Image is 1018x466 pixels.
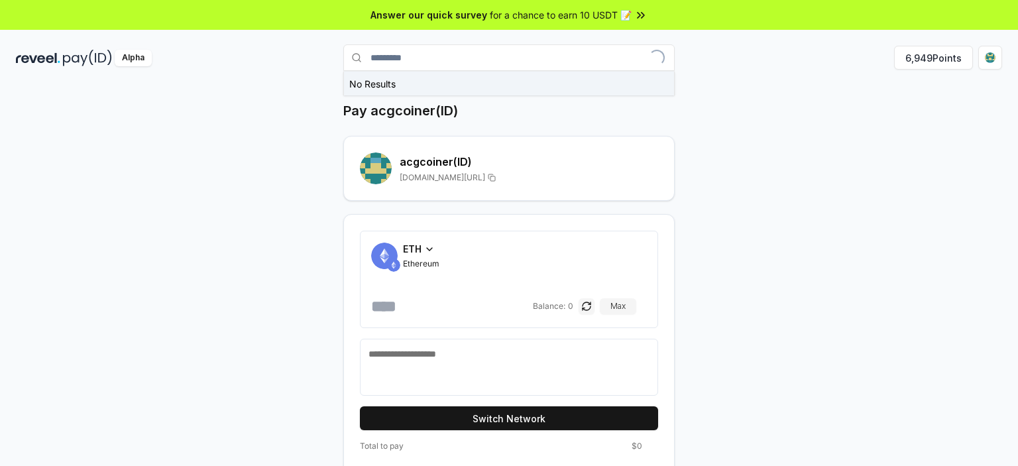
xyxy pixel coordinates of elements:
span: [DOMAIN_NAME][URL] [400,172,485,183]
div: No Results [349,77,396,91]
span: 0 [568,301,573,312]
h2: acgcoiner (ID) [400,154,658,170]
button: 6,949Points [894,46,973,70]
span: $0 [632,441,642,451]
span: Ethereum [403,259,439,269]
div: Alpha [115,50,152,66]
span: ETH [403,242,422,256]
span: Balance: [533,301,565,312]
img: reveel_dark [16,50,60,66]
button: No Results [343,72,675,95]
button: Max [600,298,636,314]
img: pay_id [63,50,112,66]
span: for a chance to earn 10 USDT 📝 [490,8,632,22]
span: Answer our quick survey [370,8,487,22]
button: Switch Network [360,406,658,430]
img: ETH.svg [387,259,400,272]
span: Total to pay [360,441,404,451]
h1: Pay acgcoiner(ID) [343,101,458,120]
